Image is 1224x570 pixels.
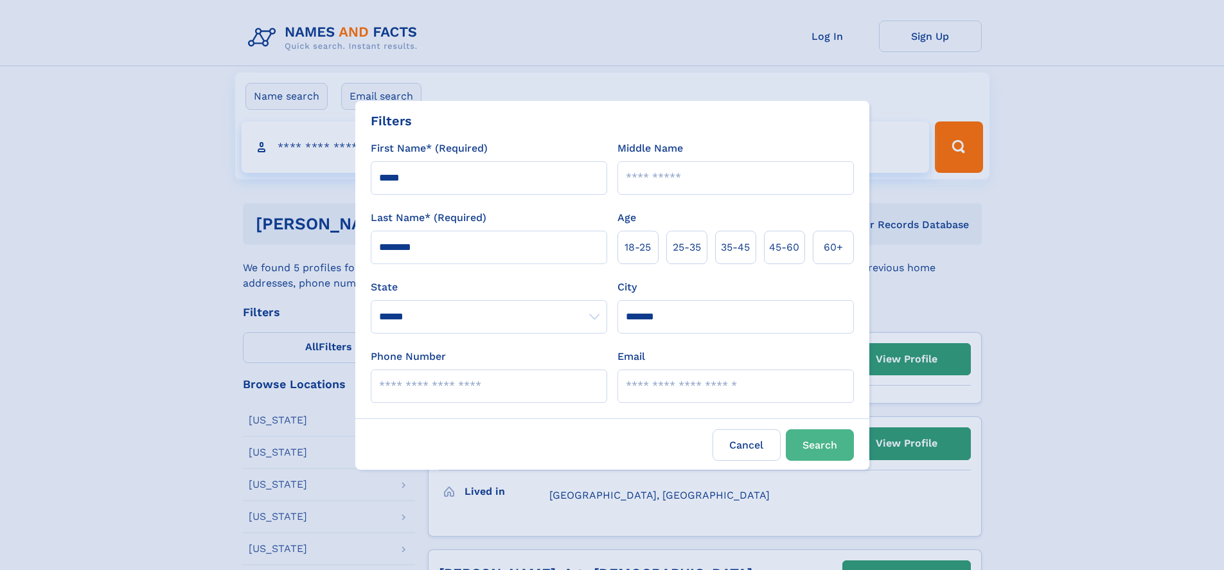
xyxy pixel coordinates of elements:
div: Filters [371,111,412,130]
label: City [617,280,637,295]
label: Last Name* (Required) [371,210,486,226]
span: 35‑45 [721,240,750,255]
button: Search [786,429,854,461]
label: State [371,280,607,295]
label: Email [617,349,645,364]
label: Age [617,210,636,226]
span: 45‑60 [769,240,799,255]
span: 18‑25 [625,240,651,255]
span: 25‑35 [673,240,701,255]
span: 60+ [824,240,843,255]
label: Phone Number [371,349,446,364]
label: Cancel [713,429,781,461]
label: First Name* (Required) [371,141,488,156]
label: Middle Name [617,141,683,156]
